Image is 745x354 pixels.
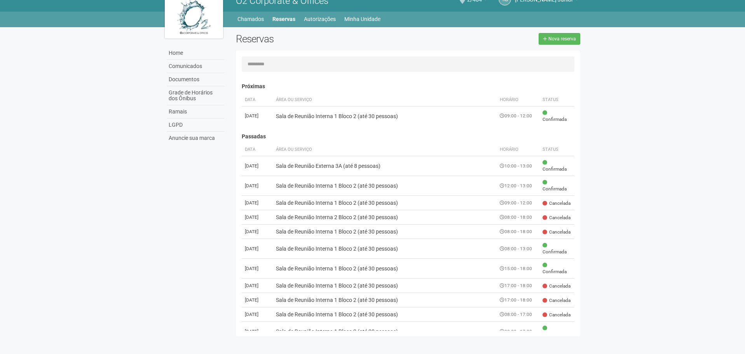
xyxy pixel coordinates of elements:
h2: Reservas [236,33,402,45]
span: Confirmada [543,110,571,123]
td: 08:00 - 18:00 [497,225,539,239]
td: Sala de Reunião Interna 1 Bloco 2 (até 30 pessoas) [273,259,497,279]
a: Nova reserva [539,33,580,45]
td: [DATE] [242,293,273,307]
td: 12:00 - 13:00 [497,176,539,196]
a: Anuncie sua marca [167,132,224,145]
th: Horário [497,94,539,106]
td: 10:00 - 13:00 [497,156,539,176]
td: 08:00 - 13:00 [497,239,539,259]
a: Home [167,47,224,60]
td: [DATE] [242,279,273,293]
td: 09:00 - 12:00 [497,196,539,210]
td: [DATE] [242,106,273,126]
span: Confirmada [543,262,571,275]
td: Sala de Reunião Interna 1 Bloco 2 (até 30 pessoas) [273,322,497,342]
span: Cancelada [543,297,571,304]
th: Status [539,143,574,156]
td: [DATE] [242,210,273,225]
a: Minha Unidade [344,14,380,24]
span: Cancelada [543,214,571,221]
td: Sala de Reunião Interna 1 Bloco 2 (até 30 pessoas) [273,176,497,196]
th: Data [242,143,273,156]
td: Sala de Reunião Interna 1 Bloco 2 (até 30 pessoas) [273,279,497,293]
th: Data [242,94,273,106]
span: Confirmada [543,325,571,338]
td: 09:00 - 12:00 [497,106,539,126]
span: Confirmada [543,242,571,255]
a: LGPD [167,119,224,132]
span: Cancelada [543,312,571,318]
a: Grade de Horários dos Ônibus [167,86,224,105]
span: Confirmada [543,179,571,192]
span: Cancelada [543,283,571,289]
td: 08:00 - 17:00 [497,322,539,342]
h4: Passadas [242,134,575,140]
td: 08:00 - 18:00 [497,210,539,225]
td: Sala de Reunião Interna 1 Bloco 2 (até 30 pessoas) [273,196,497,210]
td: Sala de Reunião Interna 1 Bloco 2 (até 30 pessoas) [273,225,497,239]
td: [DATE] [242,196,273,210]
a: Documentos [167,73,224,86]
td: [DATE] [242,176,273,196]
td: 15:00 - 18:00 [497,259,539,279]
td: [DATE] [242,225,273,239]
td: Sala de Reunião Interna 2 Bloco 2 (até 30 pessoas) [273,210,497,225]
td: 17:00 - 18:00 [497,293,539,307]
span: Cancelada [543,229,571,235]
td: Sala de Reunião Interna 1 Bloco 2 (até 30 pessoas) [273,106,497,126]
h4: Próximas [242,84,575,89]
td: Sala de Reunião Interna 1 Bloco 2 (até 30 pessoas) [273,239,497,259]
a: Ramais [167,105,224,119]
th: Horário [497,143,539,156]
a: Reservas [272,14,295,24]
td: [DATE] [242,156,273,176]
td: Sala de Reunião Interna 1 Bloco 2 (até 30 pessoas) [273,293,497,307]
th: Status [539,94,574,106]
span: Nova reserva [548,36,576,42]
td: 08:00 - 17:00 [497,307,539,322]
a: Comunicados [167,60,224,73]
td: Sala de Reunião Externa 3A (até 8 pessoas) [273,156,497,176]
th: Área ou Serviço [273,143,497,156]
a: Chamados [237,14,264,24]
span: Cancelada [543,200,571,207]
td: [DATE] [242,239,273,259]
span: Confirmada [543,159,571,173]
td: 17:00 - 18:00 [497,279,539,293]
td: [DATE] [242,307,273,322]
a: Autorizações [304,14,336,24]
td: [DATE] [242,322,273,342]
td: Sala de Reunião Interna 1 Bloco 2 (até 30 pessoas) [273,307,497,322]
th: Área ou Serviço [273,94,497,106]
td: [DATE] [242,259,273,279]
